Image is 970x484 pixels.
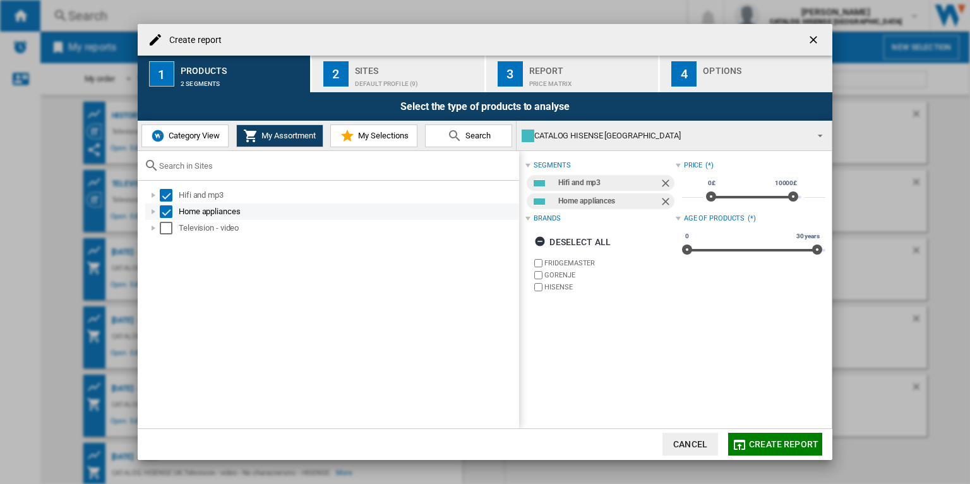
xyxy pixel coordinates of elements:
div: Products [181,61,305,74]
div: 2 [323,61,349,87]
span: Search [462,131,491,140]
div: segments [534,160,570,171]
button: Search [425,124,512,147]
button: 3 Report Price Matrix [486,56,660,92]
md-checkbox: Select [160,222,179,234]
span: 0£ [706,178,717,188]
ng-md-icon: Remove [659,195,674,210]
input: brand.name [534,259,542,267]
span: My Assortment [258,131,316,140]
label: FRIDGEMASTER [544,258,675,268]
div: Television - video [179,222,517,234]
div: Brands [534,214,560,224]
div: 3 [498,61,523,87]
div: Home appliances [179,205,517,218]
div: Sites [355,61,479,74]
ng-md-icon: getI18NText('BUTTONS.CLOSE_DIALOG') [807,33,822,49]
div: Report [529,61,654,74]
button: Category View [141,124,229,147]
div: CATALOG HISENSE [GEOGRAPHIC_DATA] [522,127,806,145]
div: Age of products [684,214,745,224]
button: Deselect all [530,231,614,253]
label: GORENJE [544,270,675,280]
span: My Selections [355,131,409,140]
md-checkbox: Select [160,205,179,218]
span: 10000£ [773,178,799,188]
button: getI18NText('BUTTONS.CLOSE_DIALOG') [802,27,827,52]
div: Home appliances [558,193,659,209]
div: Deselect all [534,231,611,253]
div: Default profile (9) [355,74,479,87]
button: 2 Sites Default profile (9) [312,56,486,92]
span: 30 years [794,231,822,241]
input: brand.name [534,271,542,279]
button: Create report [728,433,822,456]
div: 1 [149,61,174,87]
div: Hifi and mp3 [179,189,517,202]
div: Price Matrix [529,74,654,87]
div: Options [703,61,827,74]
div: 2 segments [181,74,305,87]
div: Price [684,160,703,171]
button: 4 Options [660,56,832,92]
div: 4 [671,61,697,87]
label: HISENSE [544,282,675,292]
ng-md-icon: Remove [659,177,674,192]
button: My Selections [330,124,417,147]
span: 0 [683,231,691,241]
md-checkbox: Select [160,189,179,202]
button: Cancel [662,433,718,456]
img: wiser-icon-blue.png [150,128,165,143]
button: 1 Products 2 segments [138,56,311,92]
input: brand.name [534,283,542,291]
div: Hifi and mp3 [558,175,659,191]
button: My Assortment [236,124,323,147]
h4: Create report [163,34,222,47]
span: Category View [165,131,220,140]
span: Create report [749,439,818,449]
div: Select the type of products to analyse [138,92,832,121]
input: Search in Sites [159,161,513,171]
